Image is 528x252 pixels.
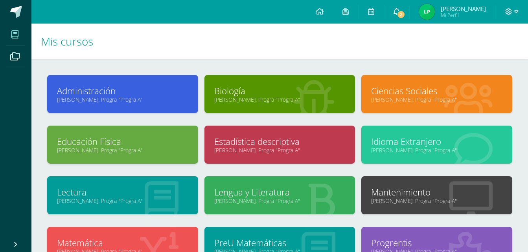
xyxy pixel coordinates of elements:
[214,135,346,148] a: Estadística descriptiva
[57,146,188,154] a: [PERSON_NAME]. Progra "Progra A"
[214,85,346,97] a: Biología
[214,186,346,198] a: Lengua y Literatura
[371,135,502,148] a: Idioma Extranjero
[371,146,502,154] a: [PERSON_NAME]. Progra "Progra A"
[57,96,188,103] a: [PERSON_NAME]. Progra "Progra A"
[57,186,188,198] a: Lectura
[441,5,486,13] span: [PERSON_NAME]
[41,34,93,49] span: Mis cursos
[371,85,502,97] a: Ciencias Sociales
[57,135,188,148] a: Educación Física
[57,237,188,249] a: Matemática
[371,237,502,249] a: Progrentis
[214,237,346,249] a: PreU Matemáticas
[214,197,346,205] a: [PERSON_NAME]. Progra "Progra A"
[371,96,502,103] a: [PERSON_NAME]. Progra "Progra A"
[214,96,346,103] a: [PERSON_NAME]. Progra "Progra A"
[371,197,502,205] a: [PERSON_NAME]. Progra "Progra A"
[371,186,502,198] a: Mantenimiento
[214,146,346,154] a: [PERSON_NAME]. Progra "Progra A"
[57,85,188,97] a: Administración
[57,197,188,205] a: [PERSON_NAME]. Progra "Progra A"
[397,10,405,19] span: 2
[441,12,486,18] span: Mi Perfil
[419,4,435,20] img: 5bd285644e8b6dbc372e40adaaf14996.png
